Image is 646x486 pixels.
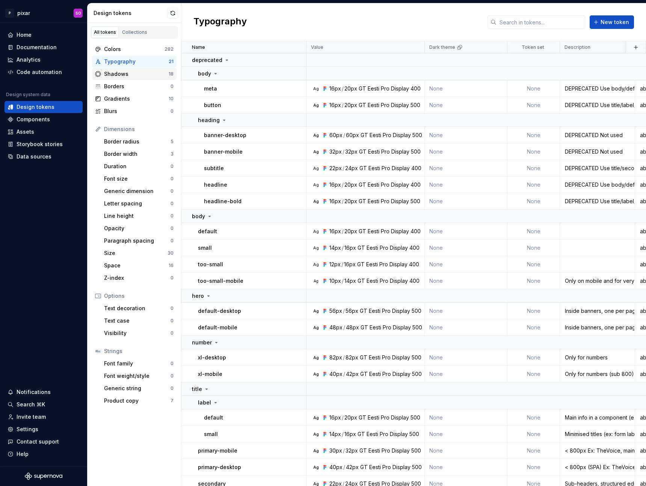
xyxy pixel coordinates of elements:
p: number [192,339,212,346]
a: Gradients10 [92,93,177,105]
div: 32px [345,148,358,155]
a: Visibility0 [101,327,177,339]
div: Inside banners, one per page max [560,307,634,315]
div: / [343,324,345,331]
p: default-mobile [198,324,237,331]
p: Name [192,44,205,50]
div: 500 [411,414,420,421]
div: Ag [313,448,319,454]
div: 16px [329,85,341,92]
a: Border radius5 [101,136,177,148]
a: Home [5,29,83,41]
div: Ag [313,228,319,234]
button: Search ⌘K [5,398,83,411]
div: 0 [171,275,174,281]
div: Invite team [17,413,46,421]
p: xl-mobile [198,370,222,378]
a: Font size0 [101,173,177,185]
div: Ag [313,198,319,204]
div: 0 [171,201,174,207]
td: None [507,319,560,336]
div: Line height [104,212,171,220]
div: 20px [344,181,357,189]
div: 282 [165,46,174,52]
div: GT Eesti Pro Display [359,414,409,421]
div: Font weight/style [104,372,171,380]
p: Dark theme [429,44,455,50]
div: DEPRECATED Use title/label/default instead [560,198,634,205]
div: Visibility [104,329,171,337]
p: subtitle [204,165,224,172]
div: 20px [344,414,357,421]
div: GT Eesti Pro Display [360,370,411,378]
div: GT Eesti Pro Display [359,165,410,172]
a: Colors282 [92,43,177,55]
div: Colors [104,45,165,53]
div: Collections [122,29,147,35]
td: None [507,409,560,426]
td: None [425,223,507,240]
div: Settings [17,426,38,433]
div: Letter spacing [104,200,171,207]
div: 56px [329,307,342,315]
div: Borders [104,83,171,90]
div: GT Eesti Pro Display [360,354,410,361]
div: 16px [344,261,356,268]
div: 40px [329,370,343,378]
td: None [425,177,507,193]
td: None [507,193,560,210]
td: None [507,143,560,160]
div: Text decoration [104,305,171,312]
a: Data sources [5,151,83,163]
p: meta [204,85,217,92]
div: Ag [313,149,319,155]
div: 20px [344,85,357,92]
div: 0 [171,318,174,324]
td: None [507,97,560,113]
div: Ag [313,102,319,108]
div: Ag [313,431,319,437]
div: 0 [171,361,174,367]
div: GT Eesti Pro Display [358,244,408,252]
a: Font weight/style0 [101,370,177,382]
a: Generic dimension0 [101,185,177,197]
td: None [425,193,507,210]
div: 42px [346,370,359,378]
p: default-desktop [198,307,241,315]
td: None [425,273,507,289]
div: Ag [313,245,319,251]
p: deprecated [192,56,222,64]
a: Components [5,113,83,125]
button: Contact support [5,436,83,448]
button: New token [590,15,634,29]
td: None [425,409,507,426]
a: Generic string0 [101,382,177,394]
div: GT Eesti Pro Display [361,131,411,139]
div: 16px [329,228,341,235]
div: Generic dimension [104,187,171,195]
div: Product copy [104,397,171,404]
div: Dimensions [104,125,174,133]
p: body [198,70,211,77]
p: Token set [522,44,544,50]
div: 10px [329,277,341,285]
div: GT Eesti Pro Display [359,198,409,205]
a: Z-index0 [101,272,177,284]
div: DEPRECATED Not used [560,148,634,155]
div: Documentation [17,44,57,51]
p: default [204,414,223,421]
a: Supernova Logo [25,472,62,480]
div: GT Eesti Pro Display [359,228,409,235]
div: 0 [171,305,174,311]
div: 16 [169,263,174,269]
p: label [198,399,211,406]
p: title [192,385,202,393]
a: Space16 [101,260,177,272]
div: Paragraph spacing [104,237,171,245]
td: None [507,366,560,382]
div: Z-index [104,274,171,282]
div: Ag [313,325,319,331]
div: / [343,148,344,155]
td: None [507,303,560,319]
a: Product copy7 [101,395,177,407]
